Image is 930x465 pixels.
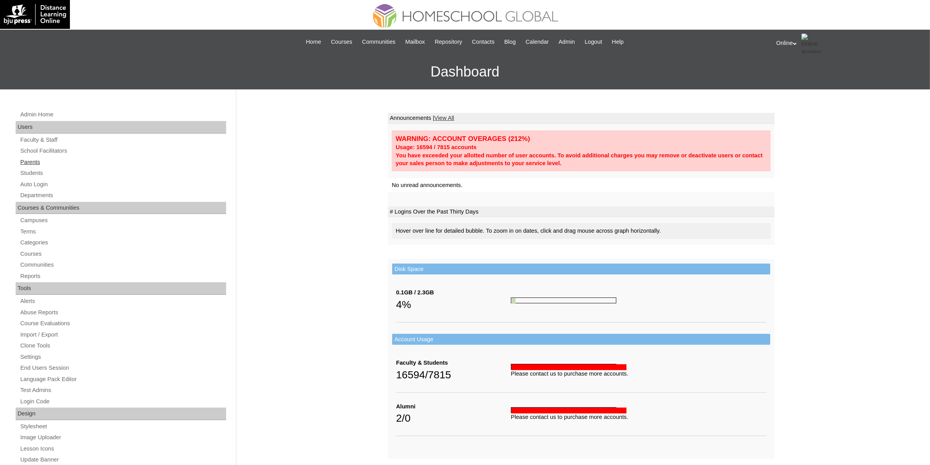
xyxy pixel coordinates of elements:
[555,37,579,46] a: Admin
[472,37,494,46] span: Contacts
[20,363,226,373] a: End Users Session
[434,115,454,121] a: View All
[20,352,226,362] a: Settings
[20,238,226,248] a: Categories
[388,207,775,217] td: # Logins Over the Past Thirty Days
[435,37,462,46] span: Repository
[500,37,519,46] a: Blog
[396,367,511,383] div: 16594/7815
[20,260,226,270] a: Communities
[327,37,356,46] a: Courses
[431,37,466,46] a: Repository
[20,180,226,189] a: Auto Login
[306,37,321,46] span: Home
[20,191,226,200] a: Departments
[20,216,226,225] a: Campuses
[801,34,821,53] img: Online Academy
[20,330,226,340] a: Import / Export
[396,359,511,367] div: Faculty & Students
[396,144,477,150] strong: Usage: 16594 / 7815 accounts
[511,413,766,421] div: Please contact us to purchase more accounts.
[526,37,549,46] span: Calendar
[504,37,516,46] span: Blog
[468,37,498,46] a: Contacts
[396,134,767,143] div: WARNING: ACCOUNT OVERAGES (212%)
[392,264,770,275] td: Disk Space
[20,249,226,259] a: Courses
[20,444,226,454] a: Lesson Icons
[392,223,771,239] div: Hover over line for detailed bubble. To zoom in on dates, click and drag mouse across graph horiz...
[20,385,226,395] a: Test Admins
[20,110,226,119] a: Admin Home
[20,341,226,351] a: Clone Tools
[20,374,226,384] a: Language Pack Editor
[16,282,226,295] div: Tools
[522,37,553,46] a: Calendar
[776,34,923,53] div: Online
[396,403,511,411] div: Alumni
[20,308,226,317] a: Abuse Reports
[396,410,511,426] div: 2/0
[405,37,425,46] span: Mailbox
[581,37,606,46] a: Logout
[20,135,226,145] a: Faculty & Staff
[20,422,226,431] a: Stylesheet
[559,37,575,46] span: Admin
[20,455,226,465] a: Update Banner
[402,37,429,46] a: Mailbox
[396,151,767,167] div: You have exceeded your allotted number of user accounts. To avoid additional charges you may remo...
[20,157,226,167] a: Parents
[585,37,602,46] span: Logout
[608,37,628,46] a: Help
[362,37,396,46] span: Communities
[20,296,226,306] a: Alerts
[16,121,226,134] div: Users
[388,113,775,124] td: Announcements |
[396,297,511,312] div: 4%
[20,271,226,281] a: Reports
[511,370,766,378] div: Please contact us to purchase more accounts.
[331,37,352,46] span: Courses
[20,433,226,442] a: Image Uploader
[20,168,226,178] a: Students
[388,178,775,192] td: No unread announcements.
[4,4,66,25] img: logo-white.png
[16,202,226,214] div: Courses & Communities
[358,37,400,46] a: Communities
[4,54,926,89] h3: Dashboard
[20,227,226,237] a: Terms
[612,37,624,46] span: Help
[20,146,226,156] a: School Facilitators
[16,408,226,420] div: Design
[396,289,511,297] div: 0.1GB / 2.3GB
[392,334,770,345] td: Account Usage
[302,37,325,46] a: Home
[20,319,226,328] a: Course Evaluations
[20,397,226,406] a: Login Code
